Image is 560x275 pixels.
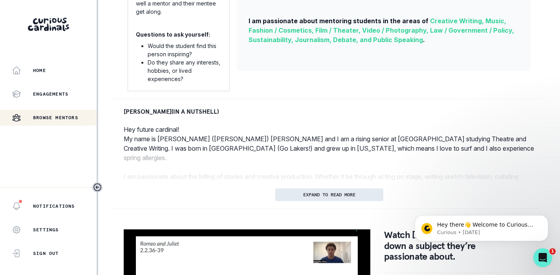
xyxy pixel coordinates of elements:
p: Engagements [33,91,68,97]
p: Hey future cardinal! [124,125,534,134]
p: Notifications [33,203,75,209]
span: . [423,36,425,44]
img: Curious Cardinals Logo [28,18,69,31]
button: EXPAND TO READ MORE [275,188,383,201]
li: Do they share any interests, hobbies, or lived experiences? [148,58,221,83]
p: Sign Out [33,250,59,257]
p: Home [33,67,46,74]
p: My name is [PERSON_NAME] ([PERSON_NAME]) [PERSON_NAME] and I am a rising senior at [GEOGRAPHIC_DA... [124,134,534,162]
span: I am passionate about mentoring students in the areas of [249,17,428,25]
p: Browse Mentors [33,114,78,121]
p: Questions to ask yourself: [136,30,210,39]
button: Toggle sidebar [92,182,102,192]
p: Settings [33,227,59,233]
span: 1 [549,248,556,255]
li: Would the student find this person inspiring? [148,42,221,58]
p: [PERSON_NAME] (IN A NUTSHELL) [124,107,219,116]
span: Creative Writing, Music, Fashion / Cosmetics, Film / Theater, Video / Photography, Law / Governme... [249,17,514,44]
iframe: Intercom live chat [533,248,552,267]
p: EXPAND TO READ MORE [303,192,355,197]
iframe: Intercom notifications message [403,199,560,254]
p: Watch [PERSON_NAME] break down a subject they’re passionate about. [384,229,507,262]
